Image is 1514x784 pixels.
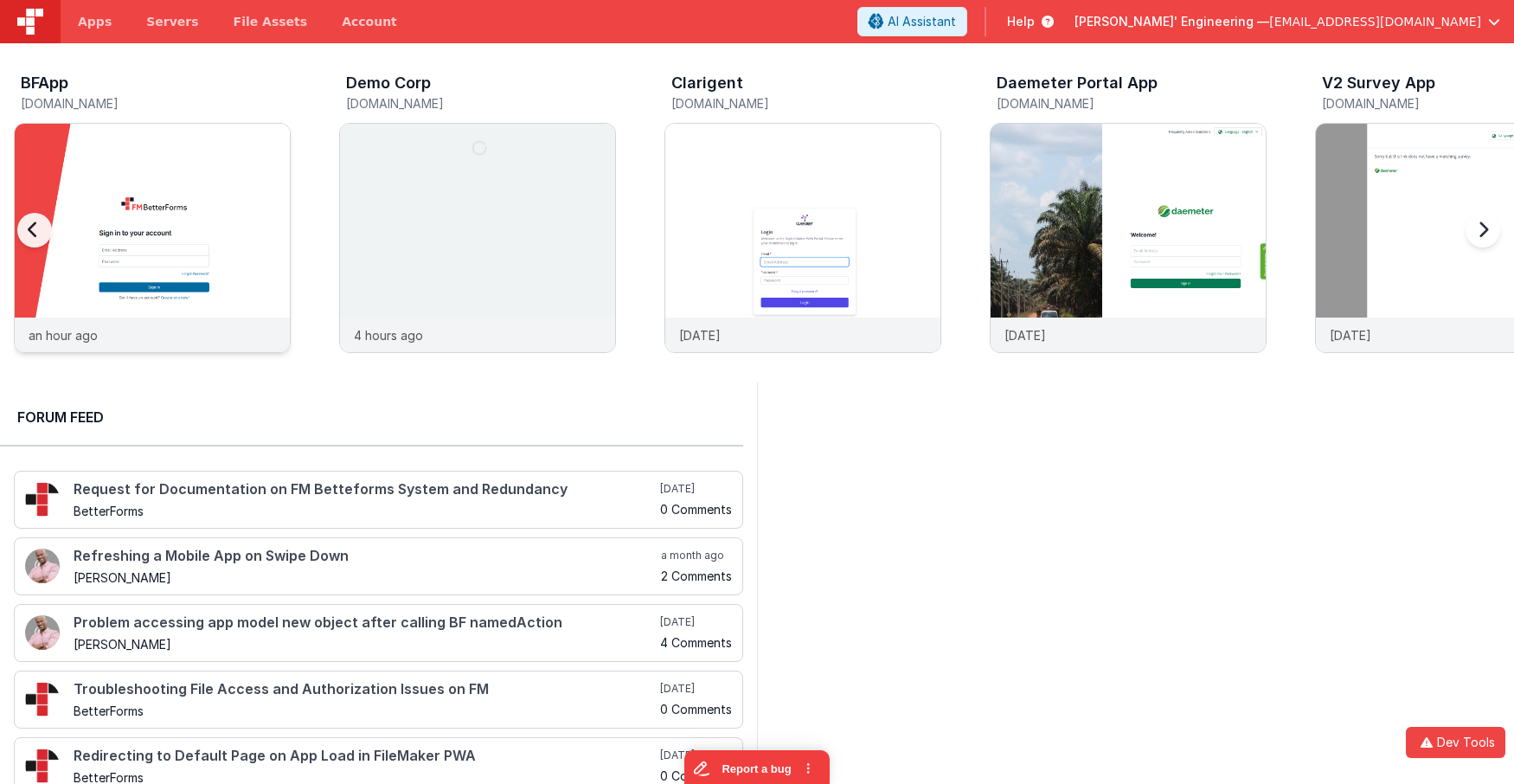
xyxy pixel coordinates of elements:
h4: Troubleshooting File Access and Authorization Issues on FM [74,682,657,697]
a: Refreshing a Mobile App on Swipe Down [PERSON_NAME] a month ago 2 Comments [14,537,743,595]
h5: BetterForms [74,704,657,717]
span: [PERSON_NAME]' Engineering — [1075,13,1269,30]
h3: BFApp [21,74,68,92]
img: 295_2.png [25,482,60,517]
h5: 4 Comments [660,636,732,649]
h5: [DATE] [660,615,732,629]
span: Servers [146,13,198,30]
p: [DATE] [1004,326,1046,344]
h5: [DOMAIN_NAME] [21,97,291,110]
h5: 0 Comments [660,503,732,516]
img: 295_2.png [25,682,60,717]
h3: Demo Corp [346,74,431,92]
h3: Clarigent [671,74,743,92]
h5: 0 Comments [660,703,732,716]
h4: Request for Documentation on FM Betteforms System and Redundancy [74,482,657,498]
img: 411_2.png [25,549,60,583]
h5: [DOMAIN_NAME] [997,97,1267,110]
button: [PERSON_NAME]' Engineering — [EMAIL_ADDRESS][DOMAIN_NAME] [1075,13,1500,30]
h5: [DOMAIN_NAME] [671,97,941,110]
span: [EMAIL_ADDRESS][DOMAIN_NAME] [1269,13,1481,30]
h4: Problem accessing app model new object after calling BF namedAction [74,615,657,631]
p: [DATE] [1330,326,1371,344]
h5: [DATE] [660,682,732,696]
span: Apps [78,13,112,30]
img: 295_2.png [25,749,60,783]
a: Problem accessing app model new object after calling BF namedAction [PERSON_NAME] [DATE] 4 Comments [14,604,743,662]
h5: [PERSON_NAME] [74,638,657,651]
h5: [DOMAIN_NAME] [346,97,616,110]
a: Troubleshooting File Access and Authorization Issues on FM BetterForms [DATE] 0 Comments [14,671,743,729]
h5: a month ago [661,549,732,562]
h5: 0 Comments [660,769,732,782]
h4: Refreshing a Mobile App on Swipe Down [74,549,658,564]
a: Request for Documentation on FM Betteforms System and Redundancy BetterForms [DATE] 0 Comments [14,471,743,529]
h5: BetterForms [74,504,657,517]
h4: Redirecting to Default Page on App Load in FileMaker PWA [74,749,657,764]
span: AI Assistant [888,13,956,30]
span: File Assets [234,13,308,30]
img: 411_2.png [25,615,60,650]
h5: 2 Comments [661,569,732,582]
h3: Daemeter Portal App [997,74,1158,92]
h5: [PERSON_NAME] [74,571,658,584]
button: AI Assistant [857,7,967,36]
p: 4 hours ago [354,326,423,344]
h5: [DATE] [660,482,732,496]
h5: BetterForms [74,771,657,784]
button: Dev Tools [1406,727,1505,758]
span: Help [1007,13,1035,30]
h5: [DATE] [660,749,732,762]
h3: V2 Survey App [1322,74,1435,92]
p: [DATE] [679,326,721,344]
h2: Forum Feed [17,407,726,427]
